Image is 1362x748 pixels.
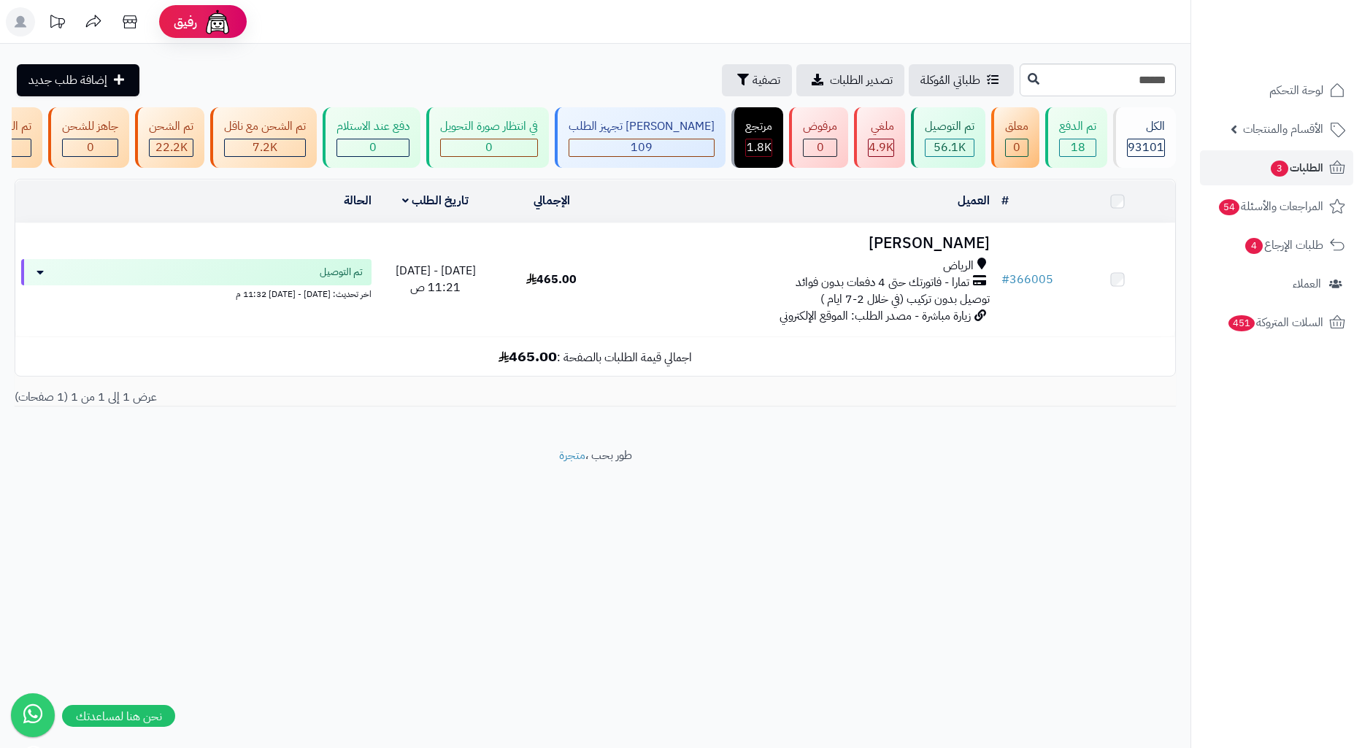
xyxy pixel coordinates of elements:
span: 0 [817,139,824,156]
div: اخر تحديث: [DATE] - [DATE] 11:32 م [21,285,372,301]
div: جاهز للشحن [62,118,118,135]
span: تم التوصيل [320,265,363,279]
div: 0 [804,139,836,156]
a: [PERSON_NAME] تجهيز الطلب 109 [552,107,728,168]
span: السلات المتروكة [1227,312,1323,333]
span: تصدير الطلبات [830,72,893,89]
span: 0 [1013,139,1020,156]
div: 18 [1060,139,1096,156]
a: طلباتي المُوكلة [909,64,1014,96]
a: الحالة [344,192,372,209]
span: 22.2K [155,139,188,156]
a: العملاء [1200,266,1353,301]
span: 4 [1245,238,1263,254]
a: الطلبات3 [1200,150,1353,185]
div: 109 [569,139,714,156]
div: [PERSON_NAME] تجهيز الطلب [569,118,715,135]
span: 0 [369,139,377,156]
a: لوحة التحكم [1200,73,1353,108]
div: دفع عند الاستلام [336,118,409,135]
span: 1.8K [747,139,772,156]
span: رفيق [174,13,197,31]
div: 1767 [746,139,772,156]
a: إضافة طلب جديد [17,64,139,96]
a: مرفوض 0 [786,107,851,168]
div: 0 [1006,139,1028,156]
span: 7.2K [253,139,277,156]
button: تصفية [722,64,792,96]
a: السلات المتروكة451 [1200,305,1353,340]
a: متجرة [559,447,585,464]
div: عرض 1 إلى 1 من 1 (1 صفحات) [4,389,596,406]
b: 465.00 [499,345,557,367]
img: logo-2.png [1263,37,1348,68]
div: مرفوض [803,118,837,135]
div: 0 [337,139,409,156]
div: 0 [63,139,118,156]
a: تاريخ الطلب [402,192,469,209]
span: 465.00 [526,271,577,288]
div: 7223 [225,139,305,156]
span: 56.1K [934,139,966,156]
a: تصدير الطلبات [796,64,904,96]
span: 18 [1071,139,1085,156]
div: 0 [441,139,537,156]
span: لوحة التحكم [1269,80,1323,101]
div: تم التوصيل [925,118,974,135]
a: العميل [958,192,990,209]
span: تمارا - فاتورتك حتى 4 دفعات بدون فوائد [796,274,969,291]
span: 4.9K [869,139,893,156]
span: 0 [87,139,94,156]
a: تم الشحن 22.2K [132,107,207,168]
span: إضافة طلب جديد [28,72,107,89]
div: الكل [1127,118,1165,135]
span: 3 [1271,161,1288,177]
span: 0 [485,139,493,156]
a: دفع عند الاستلام 0 [320,107,423,168]
div: 4927 [869,139,893,156]
span: العملاء [1293,274,1321,294]
a: جاهز للشحن 0 [45,107,132,168]
span: الأقسام والمنتجات [1243,119,1323,139]
span: طلباتي المُوكلة [920,72,980,89]
a: الإجمالي [534,192,570,209]
a: تم الشحن مع ناقل 7.2K [207,107,320,168]
span: الطلبات [1269,158,1323,178]
a: تحديثات المنصة [39,7,75,40]
img: ai-face.png [203,7,232,36]
div: ملغي [868,118,894,135]
span: 54 [1219,199,1239,215]
a: # [1001,192,1009,209]
div: تم الشحن [149,118,193,135]
div: تم الشحن مع ناقل [224,118,306,135]
div: تم الدفع [1059,118,1096,135]
div: معلق [1005,118,1028,135]
a: المراجعات والأسئلة54 [1200,189,1353,224]
span: توصيل بدون تركيب (في خلال 2-7 ايام ) [820,290,990,308]
div: 56142 [926,139,974,156]
a: الكل93101 [1110,107,1179,168]
div: مرتجع [745,118,772,135]
a: #366005 [1001,271,1053,288]
span: زيارة مباشرة - مصدر الطلب: الموقع الإلكتروني [780,307,971,325]
span: 451 [1228,315,1255,331]
h3: [PERSON_NAME] [615,235,990,252]
a: طلبات الإرجاع4 [1200,228,1353,263]
span: 93101 [1128,139,1164,156]
span: [DATE] - [DATE] 11:21 ص [396,262,476,296]
a: معلق 0 [988,107,1042,168]
span: طلبات الإرجاع [1244,235,1323,255]
span: # [1001,271,1009,288]
span: الرياض [943,258,974,274]
a: تم الدفع 18 [1042,107,1110,168]
span: المراجعات والأسئلة [1217,196,1323,217]
div: 22243 [150,139,193,156]
a: ملغي 4.9K [851,107,908,168]
div: في انتظار صورة التحويل [440,118,538,135]
span: تصفية [753,72,780,89]
a: مرتجع 1.8K [728,107,786,168]
a: تم التوصيل 56.1K [908,107,988,168]
span: 109 [631,139,653,156]
a: في انتظار صورة التحويل 0 [423,107,552,168]
td: اجمالي قيمة الطلبات بالصفحة : [15,337,1175,376]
